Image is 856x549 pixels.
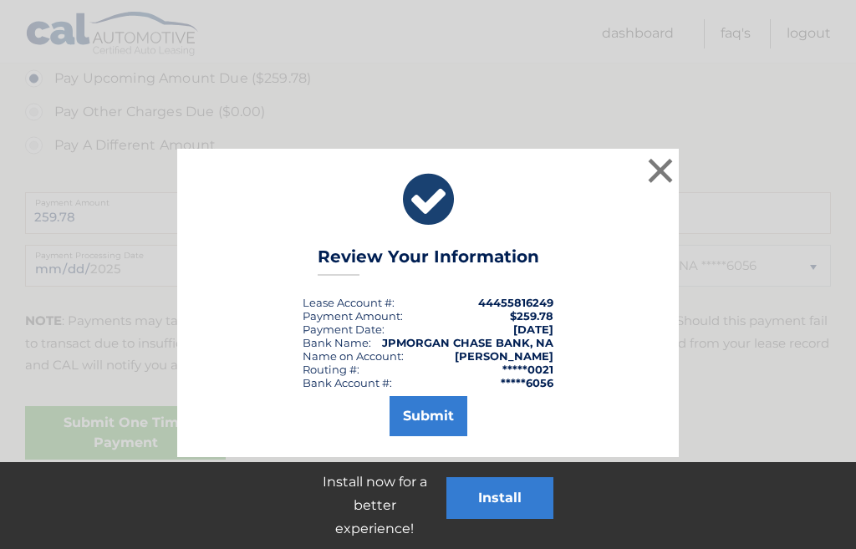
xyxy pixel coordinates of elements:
div: Bank Account #: [303,376,392,389]
button: Install [446,477,553,519]
strong: 44455816249 [478,296,553,309]
div: Name on Account: [303,349,404,363]
button: × [644,154,677,187]
div: Bank Name: [303,336,371,349]
strong: JPMORGAN CHASE BANK, NA [382,336,553,349]
p: Install now for a better experience! [303,470,446,541]
span: $259.78 [510,309,553,323]
div: : [303,323,385,336]
h3: Review Your Information [318,247,539,276]
div: Payment Amount: [303,309,403,323]
div: Routing #: [303,363,359,376]
button: Submit [390,396,467,436]
span: [DATE] [513,323,553,336]
strong: [PERSON_NAME] [455,349,553,363]
span: Payment Date [303,323,382,336]
div: Lease Account #: [303,296,395,309]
